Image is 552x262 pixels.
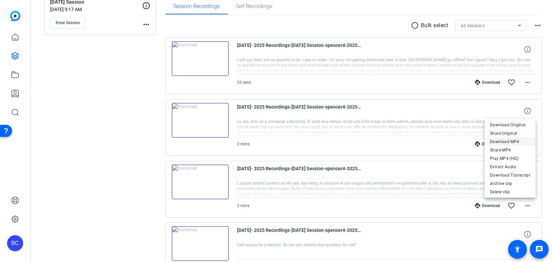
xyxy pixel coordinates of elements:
span: Delete clip [490,188,530,196]
span: Download Original [490,121,530,129]
span: Share Original [490,129,530,137]
span: Archive clip [490,180,530,188]
span: Share MP4 [490,146,530,154]
span: Download MP4 [490,138,530,146]
span: Extract Audio [490,163,530,171]
span: Download Transcript [490,171,530,179]
span: Play MP4 (HQ) [490,154,530,162]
